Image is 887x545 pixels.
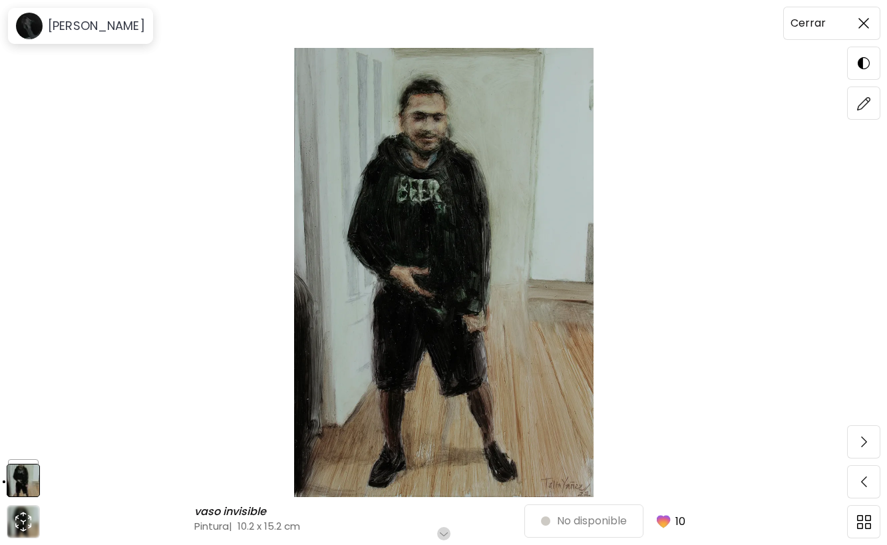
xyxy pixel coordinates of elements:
[194,519,541,533] h4: Pintura | 10.2 x 15.2 cm
[48,18,145,34] h6: [PERSON_NAME]
[654,512,673,530] img: favorites
[643,504,693,538] button: favorites10
[13,511,34,532] div: animation
[791,15,826,32] h6: Cerrar
[194,505,269,518] h6: vaso invisible
[675,513,685,530] p: 10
